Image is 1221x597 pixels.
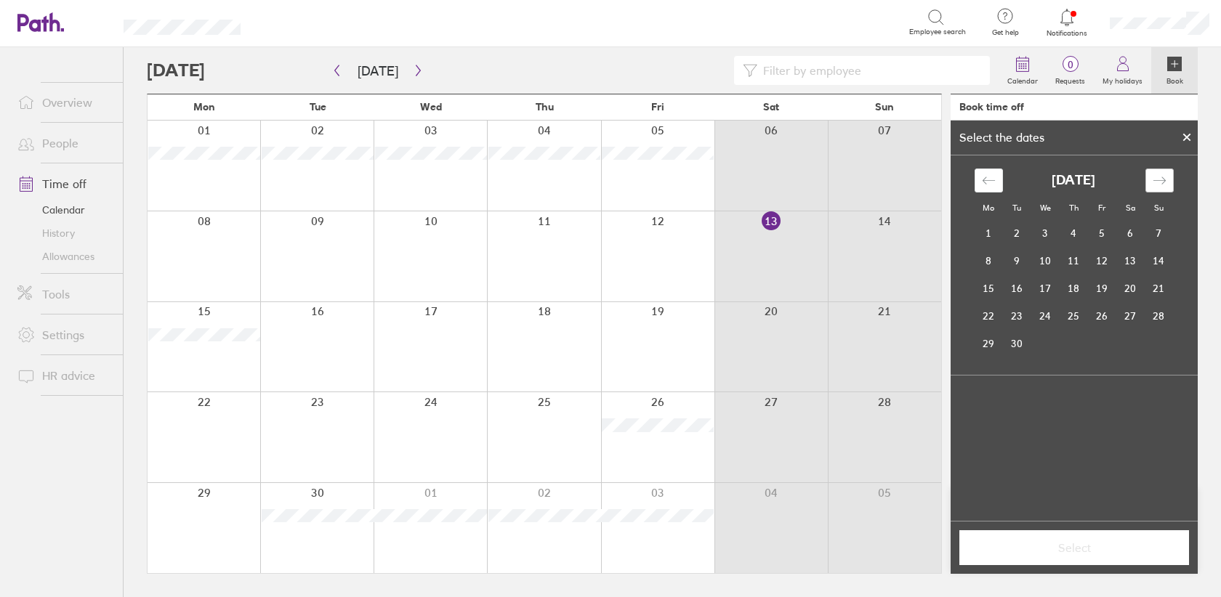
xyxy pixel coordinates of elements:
span: Notifications [1044,29,1091,38]
label: Calendar [999,73,1047,86]
td: Choose Sunday, September 21, 2025 as your check-in date. It’s available. [1145,275,1173,302]
a: 0Requests [1047,47,1094,94]
input: Filter by employee [757,57,981,84]
td: Choose Thursday, September 25, 2025 as your check-in date. It’s available. [1060,302,1088,330]
div: Move backward to switch to the previous month. [975,168,1003,192]
label: My holidays [1094,73,1151,86]
small: Th [1069,203,1079,213]
td: Choose Monday, September 8, 2025 as your check-in date. It’s available. [975,247,1003,275]
td: Choose Friday, September 26, 2025 as your check-in date. It’s available. [1088,302,1116,330]
td: Choose Sunday, September 14, 2025 as your check-in date. It’s available. [1145,247,1173,275]
td: Choose Tuesday, September 9, 2025 as your check-in date. It’s available. [1003,247,1031,275]
a: Notifications [1044,7,1091,38]
td: Choose Friday, September 19, 2025 as your check-in date. It’s available. [1088,275,1116,302]
td: Choose Monday, September 22, 2025 as your check-in date. It’s available. [975,302,1003,330]
td: Choose Sunday, September 28, 2025 as your check-in date. It’s available. [1145,302,1173,330]
td: Choose Tuesday, September 16, 2025 as your check-in date. It’s available. [1003,275,1031,302]
td: Choose Wednesday, September 24, 2025 as your check-in date. It’s available. [1031,302,1060,330]
a: My holidays [1094,47,1151,94]
span: Thu [536,101,554,113]
td: Choose Tuesday, September 30, 2025 as your check-in date. It’s available. [1003,330,1031,357]
div: Calendar [959,155,1190,375]
td: Choose Wednesday, September 17, 2025 as your check-in date. It’s available. [1031,275,1060,302]
a: Allowances [6,245,123,268]
span: Mon [193,101,215,113]
a: Calendar [999,47,1047,94]
small: Su [1154,203,1164,213]
strong: [DATE] [1052,173,1095,188]
span: Get help [982,28,1029,37]
button: [DATE] [346,59,410,83]
small: Fr [1098,203,1105,213]
td: Choose Saturday, September 20, 2025 as your check-in date. It’s available. [1116,275,1145,302]
small: We [1040,203,1051,213]
div: Book time off [959,101,1024,113]
td: Choose Monday, September 1, 2025 as your check-in date. It’s available. [975,219,1003,247]
span: Select [970,541,1179,554]
a: History [6,222,123,245]
a: Overview [6,88,123,117]
td: Choose Wednesday, September 10, 2025 as your check-in date. It’s available. [1031,247,1060,275]
small: Mo [983,203,994,213]
td: Choose Monday, September 29, 2025 as your check-in date. It’s available. [975,330,1003,357]
td: Choose Friday, September 12, 2025 as your check-in date. It’s available. [1088,247,1116,275]
small: Tu [1012,203,1021,213]
div: Move forward to switch to the next month. [1145,168,1174,192]
td: Choose Wednesday, September 3, 2025 as your check-in date. It’s available. [1031,219,1060,247]
span: Wed [420,101,442,113]
td: Choose Friday, September 5, 2025 as your check-in date. It’s available. [1088,219,1116,247]
a: Book [1151,47,1198,94]
td: Choose Monday, September 15, 2025 as your check-in date. It’s available. [975,275,1003,302]
a: HR advice [6,361,123,390]
td: Choose Saturday, September 6, 2025 as your check-in date. It’s available. [1116,219,1145,247]
span: Employee search [909,28,966,36]
span: Tue [310,101,326,113]
span: 0 [1047,59,1094,70]
td: Choose Tuesday, September 2, 2025 as your check-in date. It’s available. [1003,219,1031,247]
a: Settings [6,320,123,349]
td: Choose Saturday, September 13, 2025 as your check-in date. It’s available. [1116,247,1145,275]
a: People [6,129,123,158]
td: Choose Thursday, September 4, 2025 as your check-in date. It’s available. [1060,219,1088,247]
small: Sa [1126,203,1135,213]
span: Fri [651,101,664,113]
span: Sun [875,101,894,113]
div: Select the dates [951,131,1053,144]
td: Choose Sunday, September 7, 2025 as your check-in date. It’s available. [1145,219,1173,247]
td: Choose Tuesday, September 23, 2025 as your check-in date. It’s available. [1003,302,1031,330]
div: Search [280,15,317,28]
span: Sat [763,101,779,113]
td: Choose Saturday, September 27, 2025 as your check-in date. It’s available. [1116,302,1145,330]
label: Book [1158,73,1192,86]
button: Select [959,530,1189,565]
label: Requests [1047,73,1094,86]
a: Calendar [6,198,123,222]
a: Tools [6,280,123,309]
a: Time off [6,169,123,198]
td: Choose Thursday, September 11, 2025 as your check-in date. It’s available. [1060,247,1088,275]
td: Choose Thursday, September 18, 2025 as your check-in date. It’s available. [1060,275,1088,302]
